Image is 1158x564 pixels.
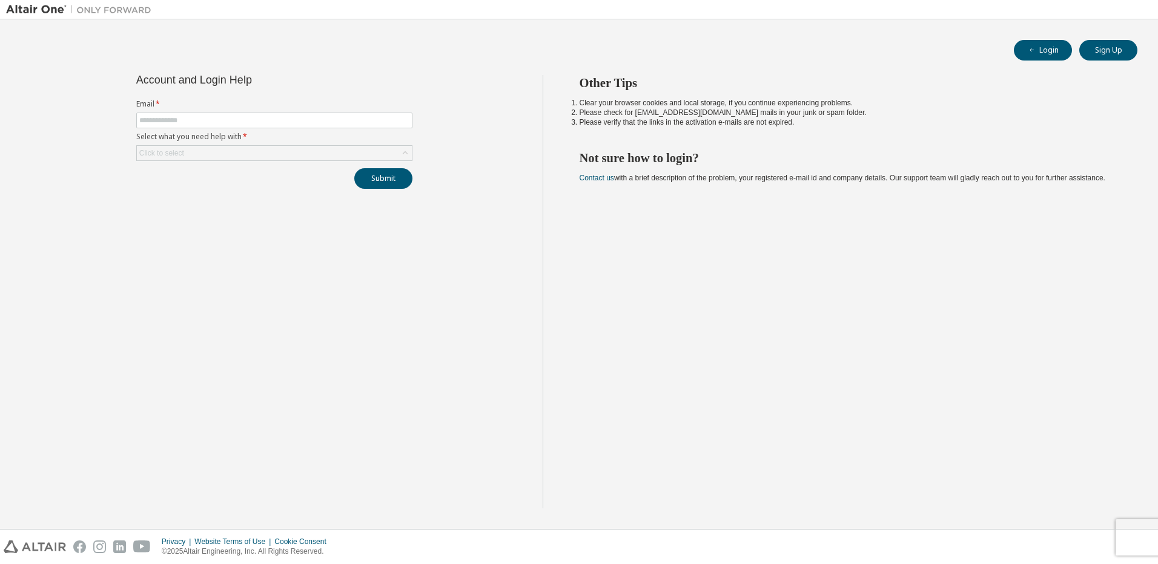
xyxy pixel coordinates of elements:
img: Altair One [6,4,157,16]
img: instagram.svg [93,540,106,553]
img: linkedin.svg [113,540,126,553]
label: Select what you need help with [136,132,412,142]
h2: Not sure how to login? [580,150,1116,166]
button: Login [1014,40,1072,61]
div: Privacy [162,537,194,546]
a: Contact us [580,174,614,182]
li: Please verify that the links in the activation e-mails are not expired. [580,117,1116,127]
div: Website Terms of Use [194,537,274,546]
div: Cookie Consent [274,537,333,546]
div: Account and Login Help [136,75,357,85]
h2: Other Tips [580,75,1116,91]
img: youtube.svg [133,540,151,553]
div: Click to select [139,148,184,158]
img: altair_logo.svg [4,540,66,553]
button: Sign Up [1079,40,1137,61]
li: Please check for [EMAIL_ADDRESS][DOMAIN_NAME] mails in your junk or spam folder. [580,108,1116,117]
div: Click to select [137,146,412,160]
button: Submit [354,168,412,189]
li: Clear your browser cookies and local storage, if you continue experiencing problems. [580,98,1116,108]
span: with a brief description of the problem, your registered e-mail id and company details. Our suppo... [580,174,1105,182]
p: © 2025 Altair Engineering, Inc. All Rights Reserved. [162,546,334,557]
label: Email [136,99,412,109]
img: facebook.svg [73,540,86,553]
